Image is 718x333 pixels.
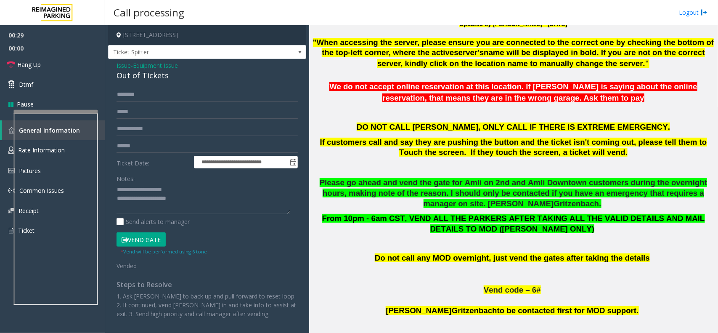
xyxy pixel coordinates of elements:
[313,38,714,57] span: "When accessing the server, please ensure you are connected to the correct one by checking the bo...
[109,2,188,23] h3: Call processing
[357,123,670,131] span: DO NOT CALL [PERSON_NAME], ONLY CALL IF THERE IS EXTREME EMERGENCY.
[121,248,207,255] small: Vend will be performed using 6 tone
[8,147,14,154] img: 'icon'
[484,285,541,294] span: Vend code – 6#
[117,171,135,183] label: Notes:
[117,70,298,81] div: Out of Tickets
[117,217,190,226] label: Send alerts to manager
[322,214,705,233] span: From 10pm - 6am CST, VEND ALL THE PARKERS AFTER TAKING ALL THE VALID DETAILS AND MAIL DETAILS TO ...
[375,253,650,262] span: Do not call any MOD overnight, just vend the gates after taking the details
[8,127,15,133] img: 'icon'
[386,306,452,315] span: [PERSON_NAME]
[643,59,649,68] span: ."
[679,8,707,17] a: Logout
[109,45,266,59] span: Ticket Spitter
[701,8,707,17] img: logout
[117,281,298,289] h4: Steps to Resolve
[554,199,599,208] span: Gritzenbach
[19,80,33,89] span: Dtmf
[452,306,497,315] span: Gritzenbach
[17,100,34,109] span: Pause
[108,25,306,45] h4: [STREET_ADDRESS]
[117,61,131,70] span: Issue
[377,48,705,68] span: name will be displayed in bold. If you are not on the correct server, kindly click on the locatio...
[8,227,14,234] img: 'icon'
[114,156,192,168] label: Ticket Date:
[117,262,137,270] span: Vended
[133,61,178,70] span: Equipment Issue
[8,208,14,213] img: 'icon'
[497,306,639,315] span: to be contacted first for MOD support.
[131,61,178,69] span: -
[17,60,41,69] span: Hang Up
[288,156,297,168] span: Toggle popup
[2,120,105,140] a: General Information
[320,178,707,208] span: Please go ahead and vend the gate for Amli on 2nd and Amli Downtown customers during the overnigh...
[8,187,15,194] img: 'icon'
[599,199,601,208] span: .
[454,48,484,57] span: server's
[320,138,707,157] font: If customers call and say they are pushing the button and the ticket isn't coming out, please tel...
[329,82,697,102] span: We do not accept online reservation at this location. If [PERSON_NAME] is saying about the online...
[117,232,166,247] button: Vend Gate
[117,292,298,318] p: 1. Ask [PERSON_NAME] to back up and pull forward to reset loop. 2. If continued, vend [PERSON_NAM...
[8,168,15,173] img: 'icon'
